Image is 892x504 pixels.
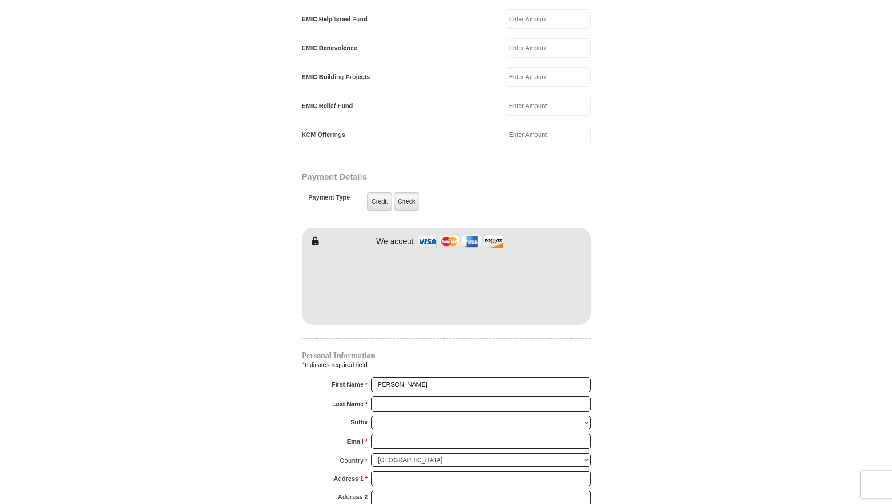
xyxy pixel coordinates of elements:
[332,398,364,410] strong: Last Name
[302,72,370,82] label: EMIC Building Projects
[302,44,357,53] label: EMIC Benevolence
[347,435,364,448] strong: Email
[25,14,44,21] div: v 4.0.25
[333,472,364,485] strong: Address 1
[23,23,98,30] div: Domain: [DOMAIN_NAME]
[302,101,353,111] label: EMIC Relief Fund
[302,352,591,359] h4: Personal Information
[367,192,392,211] label: Credit
[340,454,364,467] strong: Country
[332,378,364,391] strong: First Name
[14,14,21,21] img: logo_orange.svg
[24,56,31,63] img: tab_domain_overview_orange.svg
[34,57,79,63] div: Domain Overview
[338,491,368,503] strong: Address 2
[14,23,21,30] img: website_grey.svg
[88,56,95,63] img: tab_keywords_by_traffic_grey.svg
[506,38,591,58] input: Enter Amount
[302,172,528,182] h3: Payment Details
[302,247,591,322] iframe: To enrich screen reader interactions, please activate Accessibility in Grammarly extension settings
[376,237,414,247] h4: We accept
[506,125,591,144] input: Enter Amount
[506,67,591,87] input: Enter Amount
[98,57,150,63] div: Keywords by Traffic
[309,194,350,206] h5: Payment Type
[394,192,420,211] label: Check
[302,15,368,24] label: EMIC Help Israel Fund
[416,232,505,251] img: credit cards accepted
[506,96,591,116] input: Enter Amount
[302,130,345,140] label: KCM Offerings
[302,359,591,371] div: Indicates required field
[506,9,591,29] input: Enter Amount
[351,416,368,428] strong: Suffix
